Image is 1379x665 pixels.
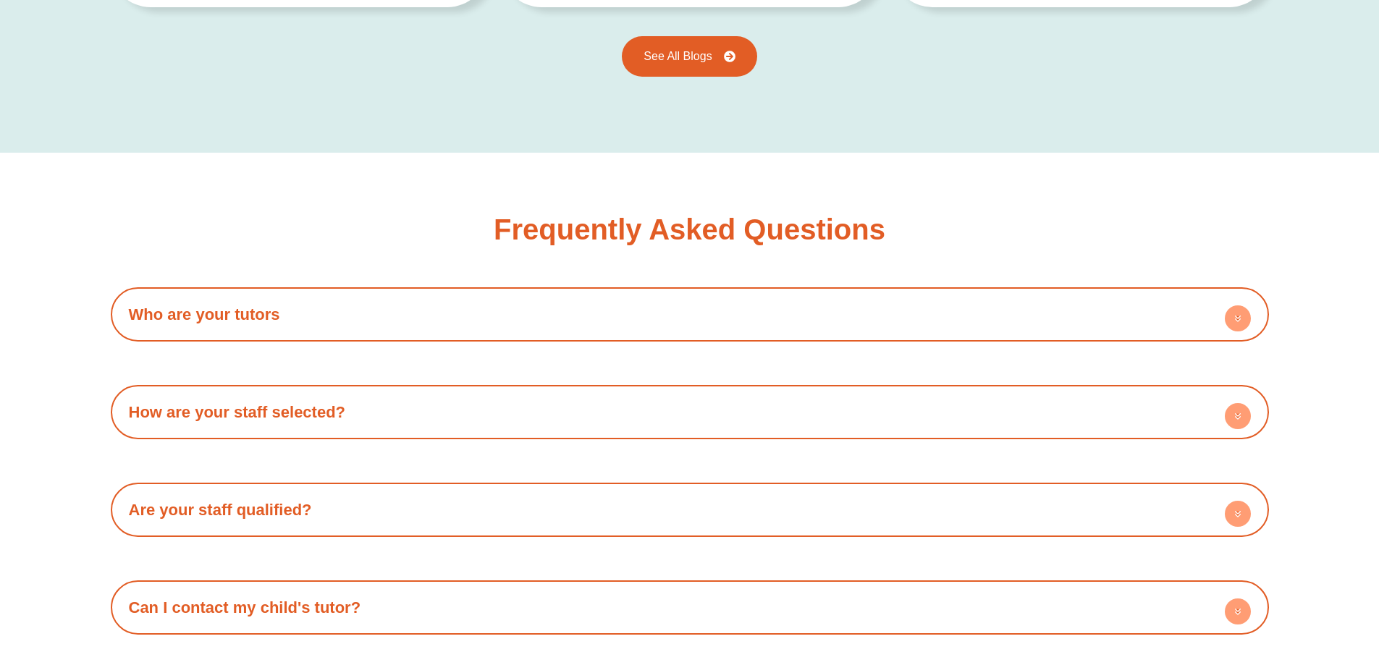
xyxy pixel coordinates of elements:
a: How are your staff selected? [129,403,346,421]
a: Can I contact my child's tutor? [129,598,361,617]
iframe: Chat Widget [1138,501,1379,665]
h4: How are your staff selected? [118,392,1262,432]
a: Who are your tutors [129,305,280,323]
h3: Frequently Asked Questions [494,215,885,244]
h4: Who are your tutors [118,295,1262,334]
a: Are your staff qualified? [129,501,312,519]
a: See All Blogs [622,36,756,77]
span: See All Blogs [644,51,712,62]
h4: Are your staff qualified? [118,490,1262,530]
h4: Can I contact my child's tutor? [118,588,1262,627]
